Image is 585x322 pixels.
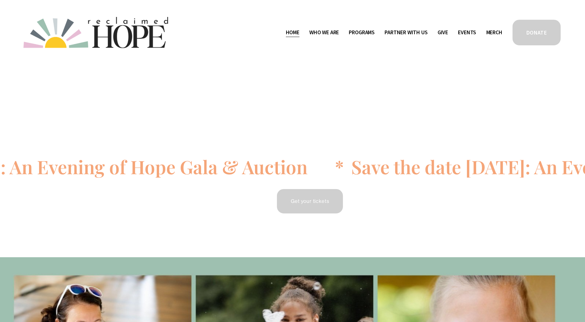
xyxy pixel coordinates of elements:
[286,27,299,37] a: Home
[385,27,427,37] a: folder dropdown
[458,27,476,37] a: Events
[309,27,339,37] a: folder dropdown
[512,19,562,46] a: DONATE
[276,188,344,214] a: Get your tickets
[349,28,375,37] span: Programs
[349,27,375,37] a: folder dropdown
[309,28,339,37] span: Who We Are
[385,28,427,37] span: Partner With Us
[438,27,448,37] a: Give
[486,27,502,37] a: Merch
[23,17,168,48] img: Reclaimed Hope Initiative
